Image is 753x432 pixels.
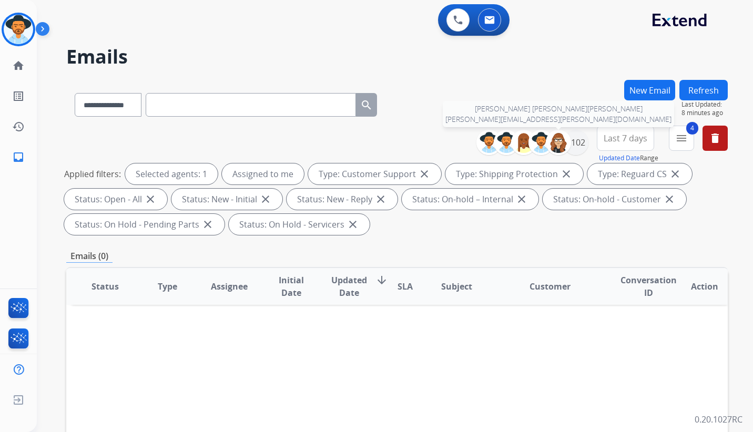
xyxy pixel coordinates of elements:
[91,280,119,293] span: Status
[681,100,728,109] span: Last Updated:
[709,132,721,145] mat-icon: delete
[669,168,681,180] mat-icon: close
[560,168,573,180] mat-icon: close
[515,193,528,205] mat-icon: close
[331,274,367,299] span: Updated Date
[12,90,25,102] mat-icon: list_alt
[144,193,157,205] mat-icon: close
[201,218,214,231] mat-icon: close
[374,193,387,205] mat-icon: close
[402,189,538,210] div: Status: On-hold – Internal
[686,122,698,135] span: 4
[530,280,571,293] span: Customer
[624,80,675,100] button: New Email
[445,163,583,184] div: Type: Shipping Protection
[360,99,373,111] mat-icon: search
[597,126,654,151] button: Last 7 days
[12,120,25,133] mat-icon: history
[66,46,728,67] h2: Emails
[398,280,413,293] span: SLA
[675,132,688,145] mat-icon: menu
[12,151,25,163] mat-icon: inbox
[211,280,248,293] span: Assignee
[587,163,692,184] div: Type: Reguard CS
[222,163,304,184] div: Assigned to me
[679,80,728,100] button: Refresh
[229,214,370,235] div: Status: On Hold - Servicers
[695,413,742,426] p: 0.20.1027RC
[666,268,728,305] th: Action
[669,126,694,151] button: 4
[604,136,647,140] span: Last 7 days
[158,280,177,293] span: Type
[375,274,388,286] mat-icon: arrow_downward
[563,130,588,155] div: +102
[4,15,33,44] img: avatar
[599,154,640,162] button: Updated Date
[64,168,121,180] p: Applied filters:
[66,250,113,263] p: Emails (0)
[475,104,587,114] span: [PERSON_NAME] [PERSON_NAME]
[287,189,398,210] div: Status: New - Reply
[663,193,676,205] mat-icon: close
[12,59,25,72] mat-icon: home
[599,153,658,162] span: Range
[587,104,643,114] span: [PERSON_NAME]
[681,109,728,117] span: 8 minutes ago
[441,280,472,293] span: Subject
[171,189,282,210] div: Status: New - Initial
[64,214,225,235] div: Status: On Hold - Pending Parts
[259,193,272,205] mat-icon: close
[64,189,167,210] div: Status: Open - All
[308,163,441,184] div: Type: Customer Support
[269,274,314,299] span: Initial Date
[125,163,218,184] div: Selected agents: 1
[543,189,686,210] div: Status: On-hold - Customer
[347,218,359,231] mat-icon: close
[418,168,431,180] mat-icon: close
[445,114,671,125] span: [PERSON_NAME][EMAIL_ADDRESS][PERSON_NAME][DOMAIN_NAME]
[620,274,677,299] span: Conversation ID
